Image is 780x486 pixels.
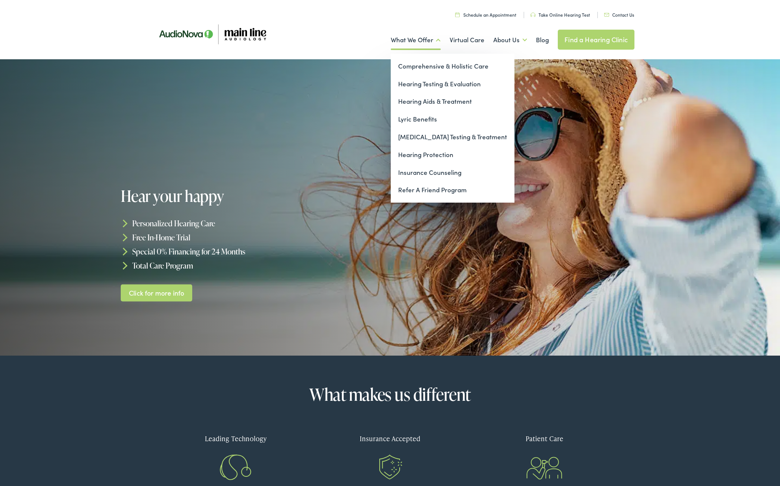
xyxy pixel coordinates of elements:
[319,427,462,449] div: Insurance Accepted
[558,30,634,50] a: Find a Hearing Clinic
[455,11,516,18] a: Schedule an Appointment
[319,427,462,472] a: Insurance Accepted
[391,26,441,54] a: What We Offer
[530,11,590,18] a: Take Online Hearing Test
[536,26,549,54] a: Blog
[391,146,514,164] a: Hearing Protection
[391,181,514,199] a: Refer A Friend Program
[473,427,616,472] a: Patient Care
[121,187,376,204] h1: Hear your happy
[121,284,192,302] a: Click for more info
[455,12,460,17] img: utility icon
[391,57,514,75] a: Comprehensive & Holistic Care
[473,427,616,449] div: Patient Care
[164,427,307,472] a: Leading Technology
[164,385,616,404] h2: What makes us different
[530,13,536,17] img: utility icon
[391,128,514,146] a: [MEDICAL_DATA] Testing & Treatment
[391,164,514,182] a: Insurance Counseling
[121,230,394,244] li: Free In-Home Trial
[121,258,394,272] li: Total Care Program
[121,244,394,259] li: Special 0% Financing for 24 Months
[604,11,634,18] a: Contact Us
[391,75,514,93] a: Hearing Testing & Evaluation
[493,26,527,54] a: About Us
[121,216,394,230] li: Personalized Hearing Care
[164,427,307,449] div: Leading Technology
[604,13,609,17] img: utility icon
[450,26,484,54] a: Virtual Care
[391,93,514,110] a: Hearing Aids & Treatment
[391,110,514,128] a: Lyric Benefits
